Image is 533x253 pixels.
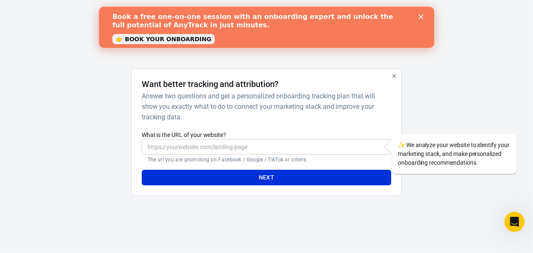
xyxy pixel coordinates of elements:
[320,8,328,13] div: Close
[99,7,434,48] iframe: Intercom live chat banner
[142,91,388,122] h6: Answer two questions and get a personalized onboarding tracking plan that will show you exactly w...
[142,79,279,89] h4: Want better tracking and attribution?
[142,131,391,139] label: What is the URL of your website?
[148,156,385,163] p: The url you are promoting on Facebook / Google / TikTok or others
[142,139,391,155] input: https://yourwebsite.com/landing-page
[142,170,391,185] button: Next
[391,134,517,174] div: We analyze your website to identify your marketing stack, and make personalized onboarding recomm...
[504,212,525,232] iframe: Intercom live chat
[398,142,405,148] span: sparkles
[57,13,476,28] div: AnyTrack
